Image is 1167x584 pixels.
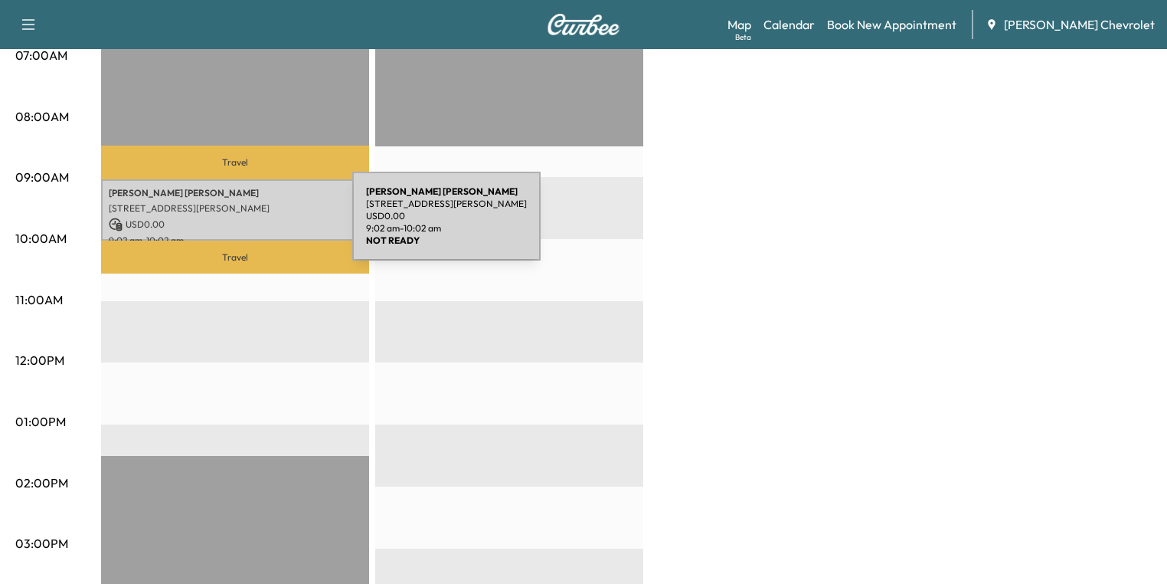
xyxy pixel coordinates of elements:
[15,46,67,64] p: 07:00AM
[109,218,361,231] p: USD 0.00
[1004,15,1155,34] span: [PERSON_NAME] Chevrolet
[366,222,527,235] p: 9:02 am - 10:02 am
[735,31,751,43] div: Beta
[101,241,369,274] p: Travel
[366,210,527,222] p: USD 0.00
[15,168,69,186] p: 09:00AM
[15,107,69,126] p: 08:00AM
[366,185,518,197] b: [PERSON_NAME] [PERSON_NAME]
[763,15,815,34] a: Calendar
[15,351,64,369] p: 12:00PM
[15,229,67,248] p: 10:00AM
[727,15,751,34] a: MapBeta
[547,14,620,35] img: Curbee Logo
[15,474,68,492] p: 02:00PM
[15,534,68,553] p: 03:00PM
[15,290,63,309] p: 11:00AM
[827,15,956,34] a: Book New Appointment
[101,146,369,179] p: Travel
[15,412,66,431] p: 01:00PM
[109,235,361,247] p: 9:02 am - 10:02 am
[366,235,420,246] b: NOT READY
[109,202,361,215] p: [STREET_ADDRESS][PERSON_NAME]
[366,198,527,210] p: [STREET_ADDRESS][PERSON_NAME]
[109,187,361,199] p: [PERSON_NAME] [PERSON_NAME]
